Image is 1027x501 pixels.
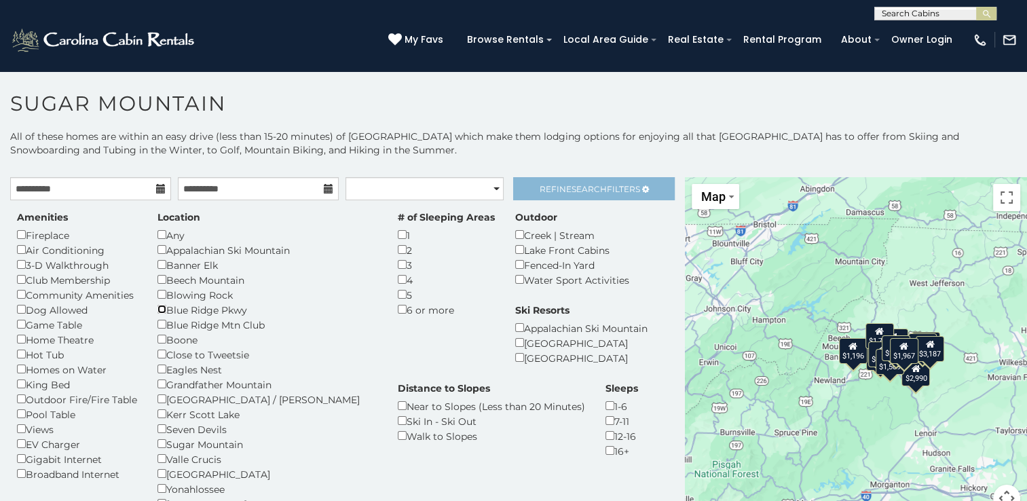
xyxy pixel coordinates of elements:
[405,33,443,47] span: My Favs
[157,317,377,332] div: Blue Ridge Mtn Club
[17,302,137,317] div: Dog Allowed
[157,210,200,224] label: Location
[881,335,910,361] div: $1,434
[460,29,550,50] a: Browse Rentals
[17,362,137,377] div: Homes on Water
[157,437,377,451] div: Sugar Mountain
[398,382,490,395] label: Distance to Slopes
[157,332,377,347] div: Boone
[515,335,648,350] div: [GEOGRAPHIC_DATA]
[157,242,377,257] div: Appalachian Ski Mountain
[398,428,585,443] div: Walk to Slopes
[17,317,137,332] div: Game Table
[10,26,198,54] img: White-1-2.png
[398,302,495,317] div: 6 or more
[912,331,940,357] div: $2,027
[973,33,988,48] img: phone-regular-white.png
[557,29,655,50] a: Local Area Guide
[157,227,377,242] div: Any
[515,350,648,365] div: [GEOGRAPHIC_DATA]
[17,287,137,302] div: Community Amenities
[398,242,495,257] div: 2
[865,322,893,348] div: $1,723
[17,377,137,392] div: King Bed
[890,338,918,364] div: $1,967
[17,227,137,242] div: Fireplace
[17,466,137,481] div: Broadband Internet
[868,341,897,367] div: $1,494
[157,377,377,392] div: Grandfather Mountain
[901,360,930,386] div: $2,990
[157,422,377,437] div: Seven Devils
[605,382,638,395] label: Sleeps
[515,210,557,224] label: Outdoor
[17,347,137,362] div: Hot Tub
[157,347,377,362] div: Close to Tweetsie
[157,481,377,496] div: Yonahlossee
[605,413,638,428] div: 7-11
[17,332,137,347] div: Home Theatre
[605,398,638,413] div: 1-6
[605,443,638,458] div: 16+
[993,184,1020,211] button: Toggle fullscreen view
[398,272,495,287] div: 4
[540,184,640,194] span: Refine Filters
[398,210,495,224] label: # of Sleeping Areas
[1002,33,1017,48] img: mail-regular-white.png
[157,392,377,407] div: [GEOGRAPHIC_DATA] / [PERSON_NAME]
[157,257,377,272] div: Banner Elk
[17,422,137,437] div: Views
[398,287,495,302] div: 5
[17,407,137,422] div: Pool Table
[834,29,878,50] a: About
[17,451,137,466] div: Gigabit Internet
[157,407,377,422] div: Kerr Scott Lake
[839,338,867,364] div: $1,196
[17,272,137,287] div: Club Membership
[515,227,629,242] div: Creek | Stream
[515,303,569,317] label: Ski Resorts
[398,413,585,428] div: Ski In - Ski Out
[661,29,730,50] a: Real Estate
[605,428,638,443] div: 12-16
[17,210,68,224] label: Amenities
[876,349,904,375] div: $1,509
[736,29,828,50] a: Rental Program
[157,272,377,287] div: Beech Mountain
[17,242,137,257] div: Air Conditioning
[398,227,495,242] div: 1
[515,320,648,335] div: Appalachian Ski Mountain
[515,272,629,287] div: Water Sport Activities
[884,29,959,50] a: Owner Login
[17,437,137,451] div: EV Charger
[157,302,377,317] div: Blue Ridge Pkwy
[17,257,137,272] div: 3-D Walkthrough
[157,466,377,481] div: [GEOGRAPHIC_DATA]
[916,336,944,362] div: $3,187
[157,451,377,466] div: Valle Crucis
[17,392,137,407] div: Outdoor Fire/Fire Table
[513,177,674,200] a: RefineSearchFilters
[572,184,607,194] span: Search
[157,362,377,377] div: Eagles Nest
[157,287,377,302] div: Blowing Rock
[908,333,937,358] div: $1,518
[692,184,739,209] button: Change map style
[398,257,495,272] div: 3
[398,398,585,413] div: Near to Slopes (Less than 20 Minutes)
[388,33,447,48] a: My Favs
[701,189,726,204] span: Map
[515,257,629,272] div: Fenced-In Yard
[515,242,629,257] div: Lake Front Cabins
